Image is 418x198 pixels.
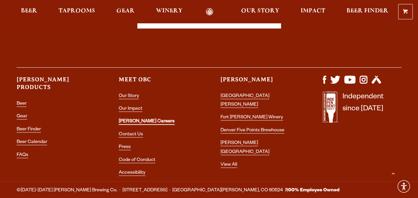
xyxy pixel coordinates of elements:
[343,91,383,126] p: Independent since [DATE]
[119,158,155,163] a: Code of Conduct
[17,140,47,145] a: Beer Calendar
[17,101,27,107] a: Beer
[371,80,381,86] a: Visit us on Untappd
[344,80,355,86] a: Visit us on YouTube
[119,106,142,112] a: Our Impact
[17,186,340,195] span: ©[DATE]-[DATE] [PERSON_NAME] Brewing Co. · [STREET_ADDRESS] · [GEOGRAPHIC_DATA][PERSON_NAME], CO ...
[347,8,388,14] span: Beer Finder
[112,8,139,16] a: Gear
[286,188,340,193] strong: 100% Employee Owned
[17,8,42,16] a: Beer
[197,8,222,16] a: Odell Home
[59,8,95,14] span: Taprooms
[17,153,28,158] a: FAQs
[119,145,131,150] a: Press
[156,8,183,14] span: Winery
[119,132,143,138] a: Contact Us
[241,8,279,14] span: Our Story
[323,80,326,86] a: Visit us on Facebook
[220,141,269,155] a: [PERSON_NAME] [GEOGRAPHIC_DATA]
[17,114,27,120] a: Gear
[342,8,393,16] a: Beer Finder
[17,76,95,97] h3: [PERSON_NAME] Products
[220,94,269,108] a: [GEOGRAPHIC_DATA][PERSON_NAME]
[116,8,135,14] span: Gear
[359,80,367,86] a: Visit us on Instagram
[396,179,411,194] div: Accessibility Menu
[119,76,198,89] h3: Meet OBC
[220,76,299,89] h3: [PERSON_NAME]
[220,128,284,134] a: Denver Five Points Brewhouse
[21,8,37,14] span: Beer
[330,80,340,86] a: Visit us on X (formerly Twitter)
[301,8,325,14] span: Impact
[119,170,145,176] a: Accessibility
[119,119,175,125] a: [PERSON_NAME] Careers
[237,8,284,16] a: Our Story
[17,127,41,133] a: Beer Finder
[385,165,401,181] a: Scroll to top
[220,115,283,121] a: Fort [PERSON_NAME] Winery
[296,8,330,16] a: Impact
[152,8,187,16] a: Winery
[119,94,139,99] a: Our Story
[220,162,237,168] a: View All
[54,8,99,16] a: Taprooms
